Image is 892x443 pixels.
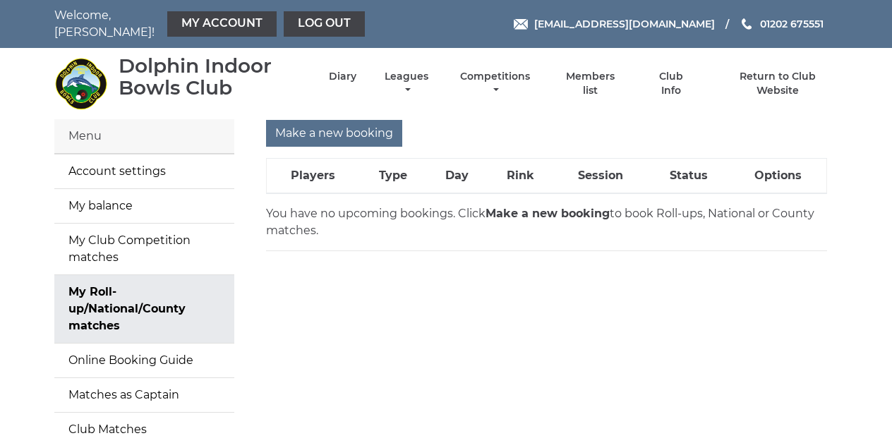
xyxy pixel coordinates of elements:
[54,275,234,343] a: My Roll-up/National/County matches
[558,70,623,97] a: Members list
[487,159,554,194] th: Rink
[457,70,534,97] a: Competitions
[266,120,402,147] input: Make a new booking
[54,189,234,223] a: My balance
[167,11,277,37] a: My Account
[54,154,234,188] a: Account settings
[514,16,715,32] a: Email [EMAIL_ADDRESS][DOMAIN_NAME]
[760,18,824,30] span: 01202 675551
[647,159,730,194] th: Status
[534,18,715,30] span: [EMAIL_ADDRESS][DOMAIN_NAME]
[54,7,368,41] nav: Welcome, [PERSON_NAME]!
[742,18,752,30] img: Phone us
[730,159,826,194] th: Options
[381,70,432,97] a: Leagues
[427,159,488,194] th: Day
[54,344,234,377] a: Online Booking Guide
[54,378,234,412] a: Matches as Captain
[119,55,304,99] div: Dolphin Indoor Bowls Club
[54,119,234,154] div: Menu
[284,11,365,37] a: Log out
[267,159,359,194] th: Players
[329,70,356,83] a: Diary
[514,19,528,30] img: Email
[54,224,234,274] a: My Club Competition matches
[718,70,838,97] a: Return to Club Website
[486,207,610,220] strong: Make a new booking
[359,159,427,194] th: Type
[54,57,107,110] img: Dolphin Indoor Bowls Club
[554,159,647,194] th: Session
[266,205,827,239] p: You have no upcoming bookings. Click to book Roll-ups, National or County matches.
[648,70,694,97] a: Club Info
[740,16,824,32] a: Phone us 01202 675551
